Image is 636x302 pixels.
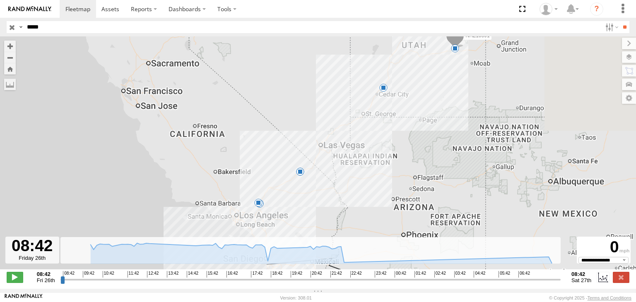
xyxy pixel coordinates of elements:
span: 16:42 [226,271,238,278]
span: 19:42 [291,271,302,278]
label: Search Query [17,21,24,33]
span: 18:42 [271,271,282,278]
span: 12:42 [147,271,159,278]
strong: 08:42 [571,271,591,277]
a: Terms and Conditions [588,295,631,300]
span: 21:42 [330,271,342,278]
span: 13:42 [167,271,178,278]
div: 0 [578,238,629,256]
span: 01:42 [414,271,426,278]
span: Sat 27th Sep 2025 [571,277,591,283]
i: ? [590,2,603,16]
span: 08:42 [63,271,75,278]
label: Play/Stop [7,272,23,283]
a: Visit our Website [5,294,43,302]
span: Fri 26th Sep 2025 [37,277,55,283]
label: Search Filter Options [602,21,620,33]
span: 22:42 [350,271,362,278]
img: rand-logo.svg [8,6,51,12]
div: Zulema McIntosch [537,3,561,15]
span: 20:42 [311,271,322,278]
span: 11:42 [128,271,139,278]
span: 14:42 [187,271,198,278]
strong: 08:42 [37,271,55,277]
button: Zoom Home [4,63,16,74]
span: 23:42 [375,271,386,278]
label: Measure [4,79,16,90]
span: 04:42 [474,271,485,278]
span: 05:42 [499,271,510,278]
span: 02:42 [434,271,446,278]
label: Close [613,272,629,283]
span: 10:42 [103,271,114,278]
label: Map Settings [622,92,636,104]
span: 15:42 [207,271,218,278]
div: © Copyright 2025 - [549,295,631,300]
span: 09:42 [83,271,94,278]
button: Zoom in [4,41,16,52]
span: 06:42 [518,271,530,278]
span: 03:42 [454,271,466,278]
span: 17:42 [251,271,263,278]
div: Version: 308.01 [280,295,312,300]
button: Zoom out [4,52,16,63]
span: 00:42 [395,271,406,278]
